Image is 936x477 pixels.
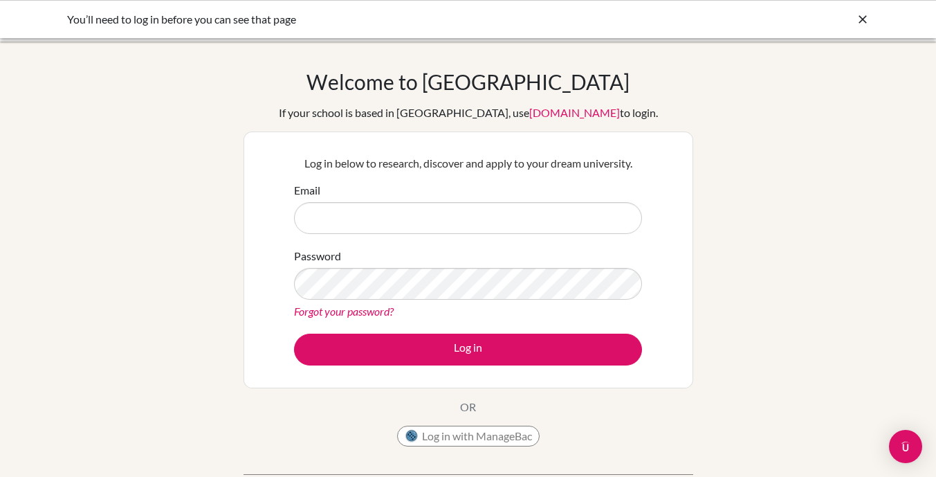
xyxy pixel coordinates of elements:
a: Forgot your password? [294,305,394,318]
label: Email [294,182,320,199]
label: Password [294,248,341,264]
div: If your school is based in [GEOGRAPHIC_DATA], use to login. [279,105,658,121]
div: You’ll need to log in before you can see that page [67,11,662,28]
button: Log in with ManageBac [397,426,540,447]
div: Open Intercom Messenger [889,430,922,463]
button: Log in [294,334,642,366]
h1: Welcome to [GEOGRAPHIC_DATA] [306,69,630,94]
p: Log in below to research, discover and apply to your dream university. [294,155,642,172]
p: OR [460,399,476,415]
a: [DOMAIN_NAME] [529,106,620,119]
